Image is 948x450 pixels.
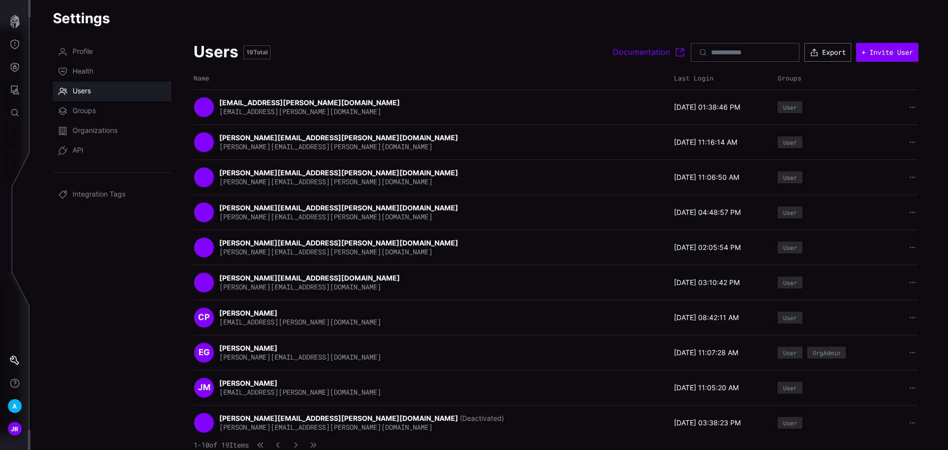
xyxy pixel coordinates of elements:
[219,282,381,291] span: [PERSON_NAME][EMAIL_ADDRESS][DOMAIN_NAME]
[53,9,926,27] h1: Settings
[674,278,740,287] time: [DATE] 03:10:42 PM
[783,420,797,426] div: User
[804,43,851,62] button: Export
[198,347,210,358] span: EG
[53,101,171,121] a: Groups
[674,313,739,322] time: [DATE] 08:42:11 AM
[674,243,741,252] time: [DATE] 02:05:54 PM
[783,209,797,215] div: User
[53,185,171,205] a: Integration Tags
[53,82,171,101] a: Users
[219,387,381,397] span: [EMAIL_ADDRESS][PERSON_NAME][DOMAIN_NAME]
[219,352,381,362] span: [PERSON_NAME][EMAIL_ADDRESS][DOMAIN_NAME]
[73,190,125,200] span: Integration Tags
[778,74,901,82] div: Groups
[243,45,271,59] div: Total
[73,86,91,96] span: Users
[813,350,840,356] div: OrgAdmin
[460,414,504,422] span: (Deactivated)
[53,62,171,82] a: Health
[254,440,267,450] button: First Page
[198,382,210,393] span: JM
[674,173,739,182] time: [DATE] 11:06:50 AM
[219,212,433,221] span: [PERSON_NAME][EMAIL_ADDRESS][PERSON_NAME][DOMAIN_NAME]
[219,177,433,186] span: [PERSON_NAME][EMAIL_ADDRESS][PERSON_NAME][DOMAIN_NAME]
[53,121,171,141] a: Organizations
[219,142,433,151] span: [PERSON_NAME][EMAIL_ADDRESS][PERSON_NAME][DOMAIN_NAME]
[307,440,320,450] button: Last Page
[219,168,460,177] strong: [PERSON_NAME][EMAIL_ADDRESS][PERSON_NAME][DOMAIN_NAME]
[219,414,460,422] strong: [PERSON_NAME][EMAIL_ADDRESS][PERSON_NAME][DOMAIN_NAME]
[674,103,740,112] time: [DATE] 01:38:46 PM
[0,417,29,440] button: JR
[219,344,279,352] strong: [PERSON_NAME]
[272,440,284,450] button: Previous Page
[0,395,29,417] button: A
[219,247,433,256] span: [PERSON_NAME][EMAIL_ADDRESS][PERSON_NAME][DOMAIN_NAME]
[289,440,302,450] button: Next Page
[73,47,93,57] span: Profile
[53,42,171,62] a: Profile
[674,138,737,147] time: [DATE] 11:16:14 AM
[12,401,17,411] span: A
[219,309,279,317] strong: [PERSON_NAME]
[73,67,93,77] span: Health
[613,46,686,58] a: Documentation
[73,146,83,156] span: API
[194,42,238,62] h2: Users
[674,418,741,427] time: [DATE] 03:38:23 PM
[73,126,118,136] span: Organizations
[783,280,797,286] div: User
[856,43,918,62] button: + Invite User
[783,104,797,110] div: User
[674,208,741,217] time: [DATE] 04:48:57 PM
[783,315,797,321] div: User
[219,98,401,107] strong: [EMAIL_ADDRESS][PERSON_NAME][DOMAIN_NAME]
[194,441,249,450] span: 1 - 10 of 19 Items
[198,312,210,323] span: CP
[783,245,797,250] div: User
[783,385,797,391] div: User
[219,239,460,247] strong: [PERSON_NAME][EMAIL_ADDRESS][PERSON_NAME][DOMAIN_NAME]
[674,383,739,392] time: [DATE] 11:05:20 AM
[219,133,460,142] strong: [PERSON_NAME][EMAIL_ADDRESS][PERSON_NAME][DOMAIN_NAME]
[219,317,381,327] span: [EMAIL_ADDRESS][PERSON_NAME][DOMAIN_NAME]
[219,422,433,432] span: [PERSON_NAME][EMAIL_ADDRESS][PERSON_NAME][DOMAIN_NAME]
[246,48,253,56] span: 19
[219,379,279,387] strong: [PERSON_NAME]
[11,424,19,434] span: JR
[219,107,381,116] span: [EMAIL_ADDRESS][PERSON_NAME][DOMAIN_NAME]
[219,204,460,212] strong: [PERSON_NAME][EMAIL_ADDRESS][PERSON_NAME][DOMAIN_NAME]
[53,141,171,161] a: API
[783,139,797,145] div: User
[219,274,401,282] strong: [PERSON_NAME][EMAIL_ADDRESS][DOMAIN_NAME]
[783,174,797,180] div: User
[674,74,773,82] div: Last Login
[73,106,96,116] span: Groups
[194,74,669,82] div: Name
[783,350,797,356] div: User
[674,348,738,357] time: [DATE] 11:07:28 AM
